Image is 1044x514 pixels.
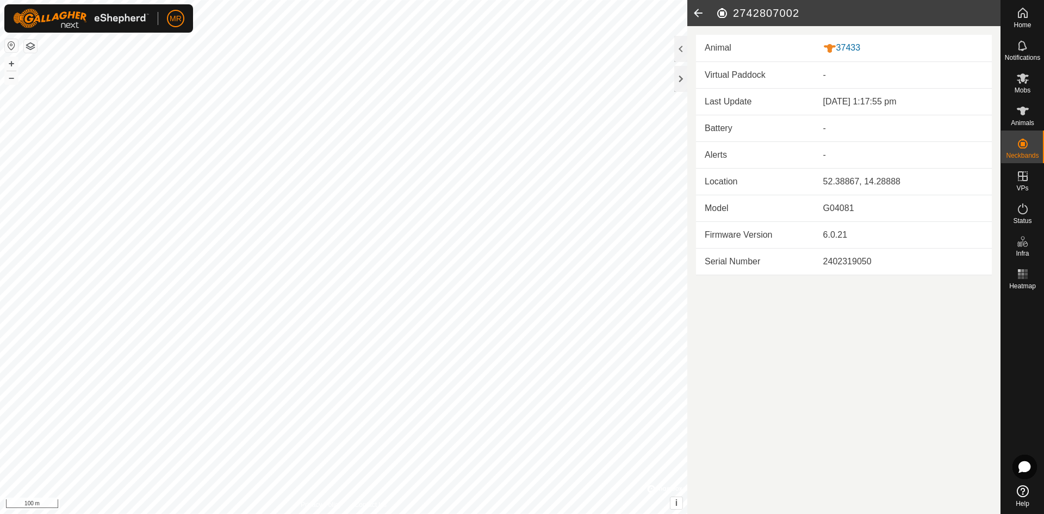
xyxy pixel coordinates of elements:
[823,228,983,241] div: 6.0.21
[675,498,678,507] span: i
[1013,218,1031,224] span: Status
[823,202,983,215] div: G04081
[1005,54,1040,61] span: Notifications
[815,141,992,168] td: -
[1016,500,1029,507] span: Help
[1011,120,1034,126] span: Animals
[24,40,37,53] button: Map Layers
[1015,87,1030,94] span: Mobs
[696,248,815,275] td: Serial Number
[696,62,815,89] td: Virtual Paddock
[696,35,815,61] td: Animal
[823,95,983,108] div: [DATE] 1:17:55 pm
[5,39,18,52] button: Reset Map
[716,7,1000,20] h2: 2742807002
[1014,22,1031,28] span: Home
[823,122,983,135] div: -
[1006,152,1039,159] span: Neckbands
[823,41,983,55] div: 37433
[823,255,983,268] div: 2402319050
[1009,283,1036,289] span: Heatmap
[301,500,341,510] a: Privacy Policy
[1016,185,1028,191] span: VPs
[1001,481,1044,511] a: Help
[696,221,815,248] td: Firmware Version
[696,115,815,141] td: Battery
[13,9,149,28] img: Gallagher Logo
[1016,250,1029,257] span: Infra
[696,168,815,195] td: Location
[823,70,826,79] app-display-virtual-paddock-transition: -
[170,13,182,24] span: MR
[696,141,815,168] td: Alerts
[823,175,983,188] div: 52.38867, 14.28888
[670,497,682,509] button: i
[5,71,18,84] button: –
[5,57,18,70] button: +
[696,89,815,115] td: Last Update
[355,500,387,510] a: Contact Us
[696,195,815,221] td: Model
